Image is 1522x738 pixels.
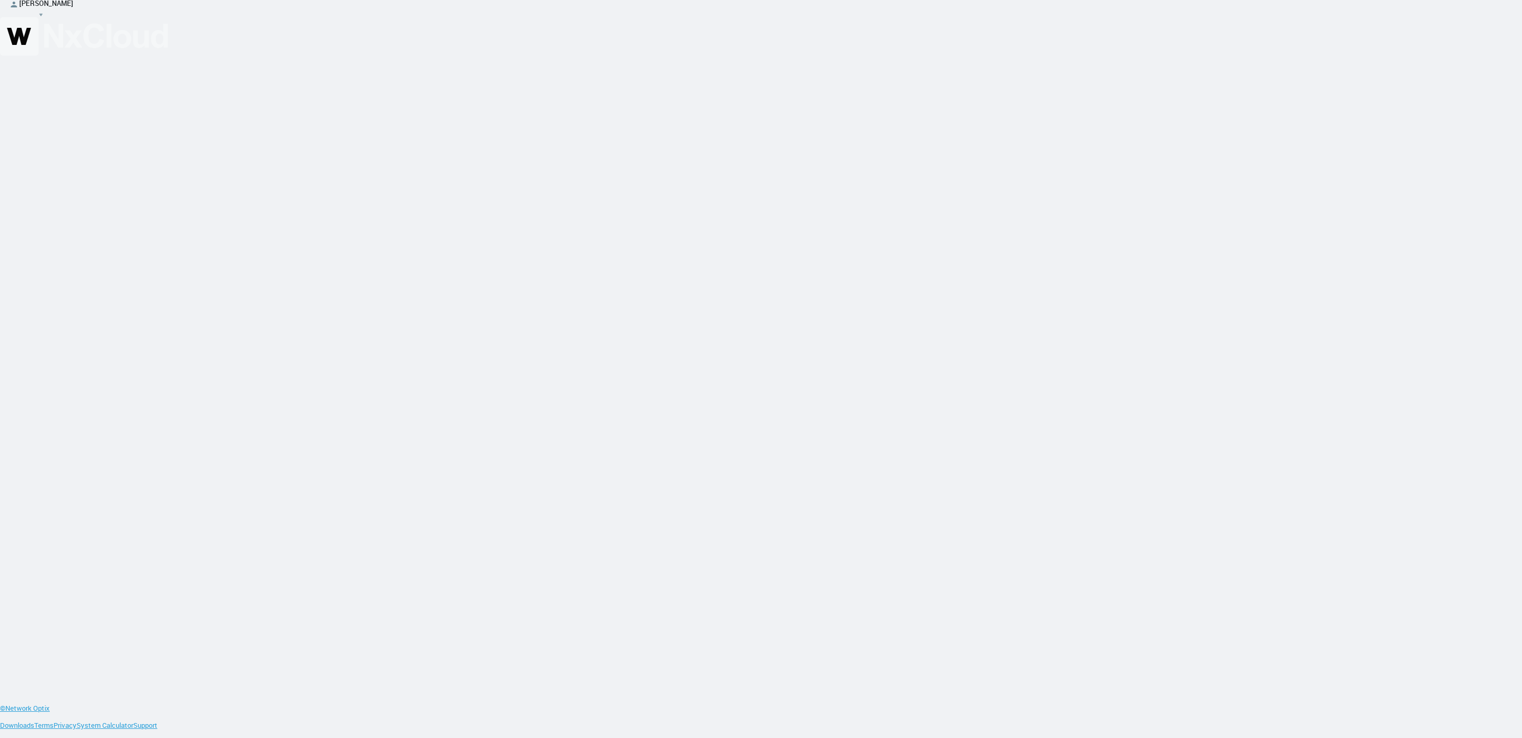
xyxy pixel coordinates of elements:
a: Privacy [54,720,77,730]
a: Terms [34,720,54,730]
a: Support [133,720,157,730]
a: System Calculator [77,720,133,730]
span: Network Optix [5,703,50,713]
